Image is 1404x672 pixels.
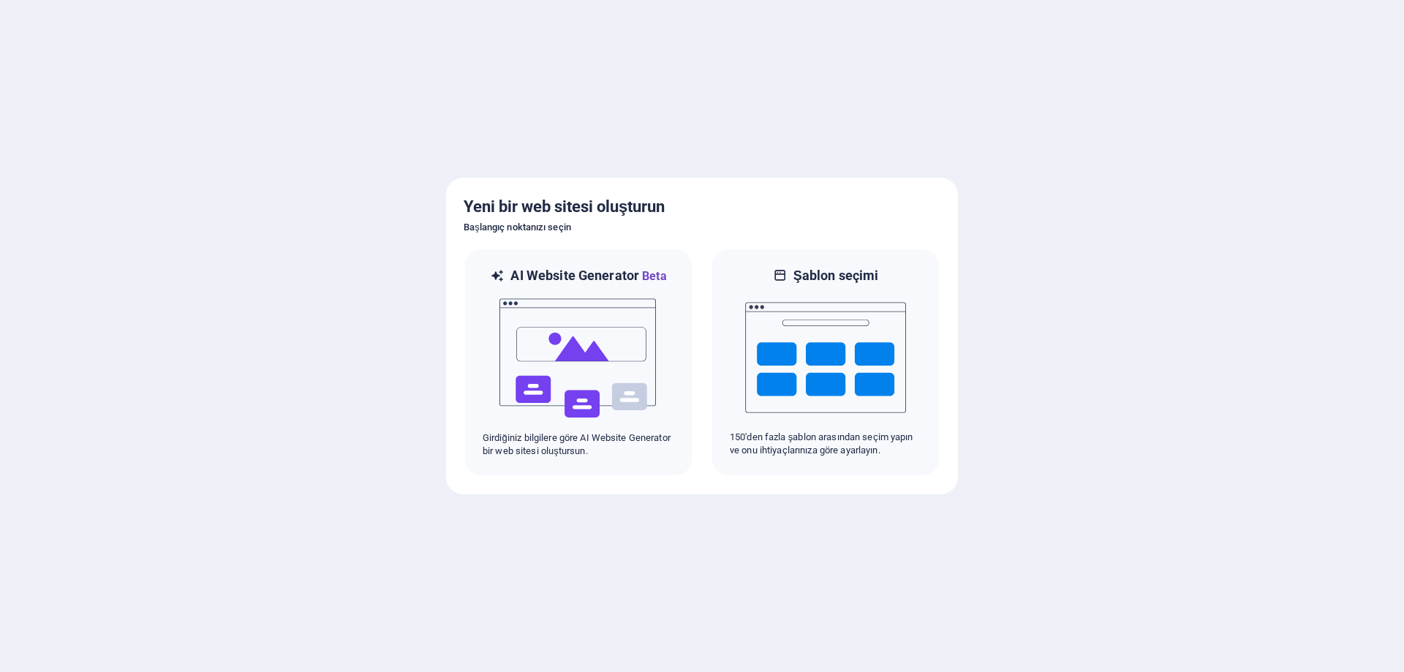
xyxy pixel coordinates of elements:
div: Şablon seçimi150'den fazla şablon arasından seçim yapın ve onu ihtiyaçlarınıza göre ayarlayın. [711,248,940,477]
h6: Başlangıç noktanızı seçin [464,219,940,236]
div: AI Website GeneratorBetaaiGirdiğiniz bilgilere göre AI Website Generator bir web sitesi oluştursun. [464,248,693,477]
p: 150'den fazla şablon arasından seçim yapın ve onu ihtiyaçlarınıza göre ayarlayın. [730,431,921,457]
p: Girdiğiniz bilgilere göre AI Website Generator bir web sitesi oluştursun. [483,431,674,458]
h5: Yeni bir web sitesi oluşturun [464,195,940,219]
h6: Şablon seçimi [793,267,879,284]
img: ai [498,285,659,431]
h6: AI Website Generator [510,267,666,285]
span: Beta [639,269,667,283]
